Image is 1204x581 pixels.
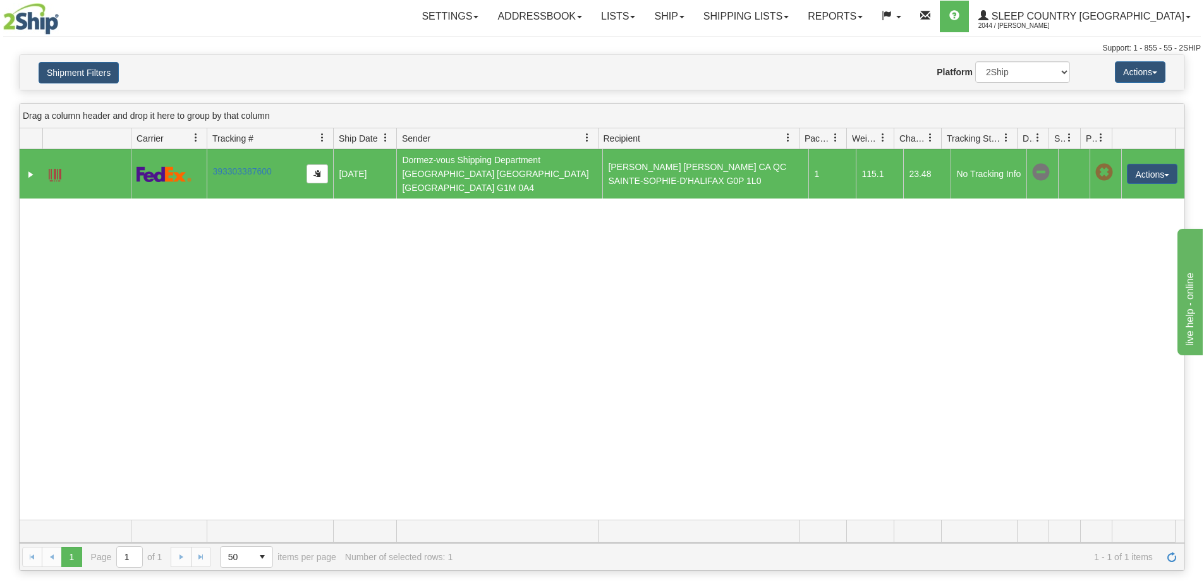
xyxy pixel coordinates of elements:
[488,1,592,32] a: Addressbook
[312,127,333,149] a: Tracking # filter column settings
[856,149,903,199] td: 115.1
[461,552,1153,562] span: 1 - 1 of 1 items
[1175,226,1203,355] iframe: chat widget
[899,132,926,145] span: Charge
[1127,164,1177,184] button: Actions
[185,127,207,149] a: Carrier filter column settings
[252,547,272,567] span: select
[1162,547,1182,567] a: Refresh
[645,1,693,32] a: Ship
[1095,164,1113,181] span: Pickup Not Assigned
[49,163,61,183] a: Label
[228,551,245,563] span: 50
[805,132,831,145] span: Packages
[995,127,1017,149] a: Tracking Status filter column settings
[947,132,1002,145] span: Tracking Status
[1115,61,1165,83] button: Actions
[988,11,1184,21] span: Sleep Country [GEOGRAPHIC_DATA]
[969,1,1200,32] a: Sleep Country [GEOGRAPHIC_DATA] 2044 / [PERSON_NAME]
[951,149,1026,199] td: No Tracking Info
[307,164,328,183] button: Copy to clipboard
[872,127,894,149] a: Weight filter column settings
[1023,132,1033,145] span: Delivery Status
[1054,132,1065,145] span: Shipment Issues
[920,127,941,149] a: Charge filter column settings
[117,547,142,567] input: Page 1
[1086,132,1097,145] span: Pickup Status
[220,546,336,568] span: items per page
[402,132,430,145] span: Sender
[3,43,1201,54] div: Support: 1 - 855 - 55 - 2SHIP
[375,127,396,149] a: Ship Date filter column settings
[9,8,117,23] div: live help - online
[25,168,37,181] a: Expand
[1032,164,1050,181] span: No Tracking Info
[576,127,598,149] a: Sender filter column settings
[39,62,119,83] button: Shipment Filters
[937,66,973,78] label: Platform
[339,132,377,145] span: Ship Date
[978,20,1073,32] span: 2044 / [PERSON_NAME]
[592,1,645,32] a: Lists
[808,149,856,199] td: 1
[602,149,808,199] td: [PERSON_NAME] [PERSON_NAME] CA QC SAINTE-SOPHIE-D'HALIFAX G0P 1L0
[825,127,846,149] a: Packages filter column settings
[1059,127,1080,149] a: Shipment Issues filter column settings
[137,132,164,145] span: Carrier
[345,552,453,562] div: Number of selected rows: 1
[137,166,192,182] img: 2 - FedEx Express®
[61,547,82,567] span: Page 1
[396,149,602,199] td: Dormez-vous Shipping Department [GEOGRAPHIC_DATA] [GEOGRAPHIC_DATA] [GEOGRAPHIC_DATA] G1M 0A4
[91,546,162,568] span: Page of 1
[1090,127,1112,149] a: Pickup Status filter column settings
[220,546,273,568] span: Page sizes drop down
[412,1,488,32] a: Settings
[20,104,1184,128] div: grid grouping header
[604,132,640,145] span: Recipient
[798,1,872,32] a: Reports
[903,149,951,199] td: 23.48
[777,127,799,149] a: Recipient filter column settings
[3,3,59,35] img: logo2044.jpg
[694,1,798,32] a: Shipping lists
[212,166,271,176] a: 393303387600
[212,132,253,145] span: Tracking #
[852,132,879,145] span: Weight
[1027,127,1049,149] a: Delivery Status filter column settings
[333,149,396,199] td: [DATE]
